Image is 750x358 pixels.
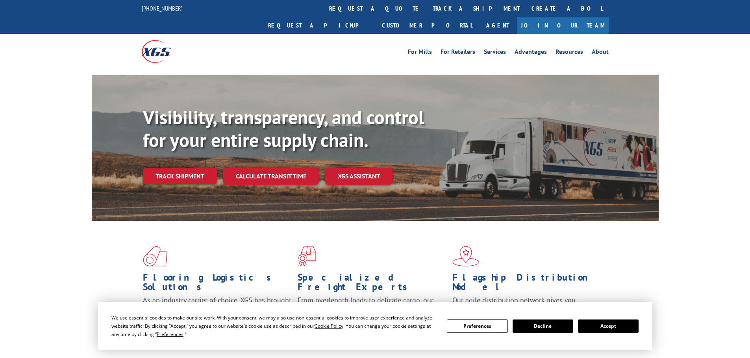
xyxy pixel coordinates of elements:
[452,246,480,266] img: xgs-icon-flagship-distribution-model-red
[143,168,217,184] a: Track shipment
[447,319,507,333] button: Preferences
[143,246,167,266] img: xgs-icon-total-supply-chain-intelligence-red
[143,273,292,296] h1: Flooring Logistics Solutions
[376,17,478,34] a: Customer Portal
[441,49,475,57] a: For Retailers
[515,49,547,57] a: Advantages
[517,17,609,34] a: Join Our Team
[478,17,517,34] a: Agent
[592,49,609,57] a: About
[408,49,432,57] a: For Mills
[513,319,573,333] button: Decline
[223,168,319,185] a: Calculate transit time
[143,105,424,152] b: Visibility, transparency, and control for your entire supply chain.
[142,4,183,12] a: [PHONE_NUMBER]
[262,17,376,34] a: Request a pickup
[298,296,446,330] p: From overlength loads to delicate cargo, our experienced staff knows the best way to move your fr...
[452,273,601,296] h1: Flagship Distribution Model
[98,302,652,350] div: Cookie Consent Prompt
[143,296,291,323] span: As an industry carrier of choice, XGS has brought innovation and dedication to flooring logistics...
[298,273,446,296] h1: Specialized Freight Experts
[578,319,639,333] button: Accept
[111,314,437,338] div: We use essential cookies to make our site work. With your consent, we may also use non-essential ...
[298,246,316,266] img: xgs-icon-focused-on-flooring-red
[556,49,583,57] a: Resources
[325,168,393,185] a: XGS ASSISTANT
[484,49,506,57] a: Services
[157,331,183,338] span: Preferences
[315,323,343,329] span: Cookie Policy
[452,296,597,314] span: Our agile distribution network gives you nationwide inventory management on demand.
